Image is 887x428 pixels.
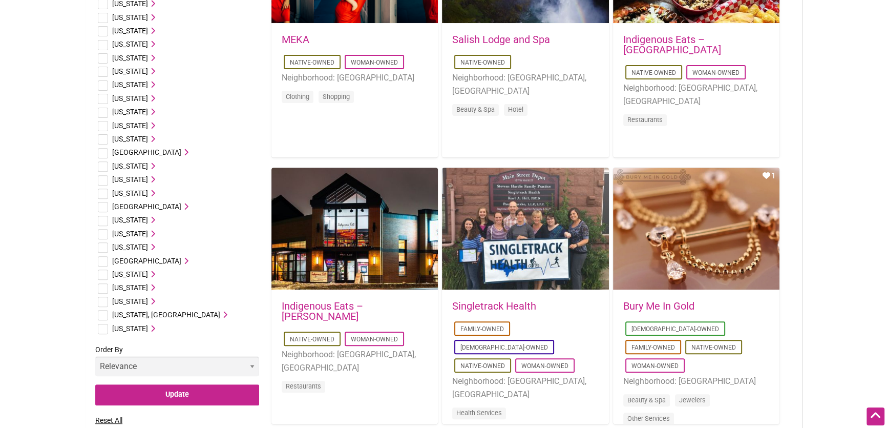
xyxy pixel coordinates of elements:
[631,325,719,333] a: [DEMOGRAPHIC_DATA]-Owned
[456,106,495,113] a: Beauty & Spa
[112,67,148,75] span: [US_STATE]
[112,283,148,292] span: [US_STATE]
[631,362,679,370] a: Woman-Owned
[95,384,259,405] input: Update
[112,80,148,89] span: [US_STATE]
[623,300,694,312] a: Bury Me In Gold
[286,382,321,390] a: Restaurants
[521,362,568,370] a: Woman-Owned
[112,257,181,265] span: [GEOGRAPHIC_DATA]
[112,162,148,170] span: [US_STATE]
[460,362,505,370] a: Native-Owned
[95,356,259,376] select: Order By
[679,396,706,404] a: Jewelers
[323,93,350,100] a: Shopping
[112,135,148,143] span: [US_STATE]
[460,59,505,66] a: Native-Owned
[456,409,502,417] a: Health Services
[460,344,548,351] a: [DEMOGRAPHIC_DATA]-Owned
[112,189,148,197] span: [US_STATE]
[112,40,148,48] span: [US_STATE]
[452,33,550,46] a: Salish Lodge and Spa
[627,116,663,124] a: Restaurants
[95,343,259,384] label: Order By
[691,344,736,351] a: Native-Owned
[112,202,181,211] span: [GEOGRAPHIC_DATA]
[351,336,398,343] a: Woman-Owned
[867,407,884,425] div: Scroll Back to Top
[112,13,148,22] span: [US_STATE]
[112,270,148,278] span: [US_STATE]
[286,93,309,100] a: Clothing
[460,325,504,333] a: Family-Owned
[282,33,309,46] a: MEKA
[112,54,148,62] span: [US_STATE]
[452,71,598,97] li: Neighborhood: [GEOGRAPHIC_DATA], [GEOGRAPHIC_DATA]
[508,106,523,113] a: Hotel
[282,71,428,85] li: Neighborhood: [GEOGRAPHIC_DATA]
[627,415,670,422] a: Other Services
[290,59,334,66] a: Native-Owned
[112,94,148,103] span: [US_STATE]
[95,416,122,424] a: Reset All
[112,108,148,116] span: [US_STATE]
[282,300,363,322] a: Indigenous Eats – [PERSON_NAME]
[623,33,721,56] a: Indigenous Eats – [GEOGRAPHIC_DATA]
[112,324,148,333] span: [US_STATE]
[452,300,536,312] a: Singletrack Health
[112,175,148,184] span: [US_STATE]
[112,230,148,238] span: [US_STATE]
[112,148,181,156] span: [GEOGRAPHIC_DATA]
[623,375,769,388] li: Neighborhood: [GEOGRAPHIC_DATA]
[692,69,740,76] a: Woman-Owned
[631,344,675,351] a: Family-Owned
[112,297,148,305] span: [US_STATE]
[623,81,769,108] li: Neighborhood: [GEOGRAPHIC_DATA], [GEOGRAPHIC_DATA]
[112,243,148,251] span: [US_STATE]
[351,59,398,66] a: Woman-Owned
[112,27,148,35] span: [US_STATE]
[452,375,598,401] li: Neighborhood: [GEOGRAPHIC_DATA], [GEOGRAPHIC_DATA]
[290,336,334,343] a: Native-Owned
[282,348,428,374] li: Neighborhood: [GEOGRAPHIC_DATA], [GEOGRAPHIC_DATA]
[112,121,148,130] span: [US_STATE]
[112,311,220,319] span: [US_STATE], [GEOGRAPHIC_DATA]
[627,396,666,404] a: Beauty & Spa
[112,216,148,224] span: [US_STATE]
[631,69,676,76] a: Native-Owned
